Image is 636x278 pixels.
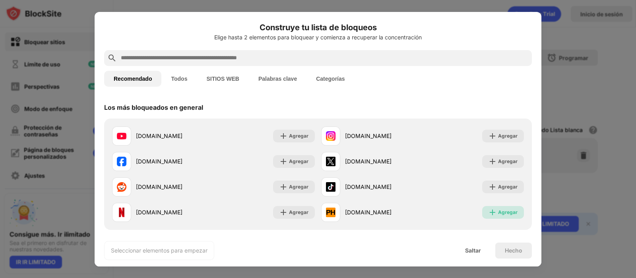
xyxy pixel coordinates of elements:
font: Categorías [316,76,345,82]
img: favicons [117,182,126,192]
button: Categorías [306,71,354,87]
font: Agregar [498,133,518,139]
font: Construye tu lista de bloqueos [260,23,377,32]
font: Todos [171,76,187,82]
font: Hecho [505,247,522,254]
button: SITIOS WEB [197,71,248,87]
font: [DOMAIN_NAME] [345,158,392,165]
font: [DOMAIN_NAME] [136,158,182,165]
img: favicons [326,131,335,141]
img: search.svg [107,53,117,63]
img: favicons [117,157,126,166]
button: Todos [161,71,197,87]
font: Agregar [498,158,518,164]
font: [DOMAIN_NAME] [136,209,182,216]
font: [DOMAIN_NAME] [136,132,182,139]
font: Agregar [289,158,308,164]
font: Seleccionar elementos para empezar [111,247,207,254]
font: Agregar [498,209,518,215]
font: Palabras clave [258,76,297,82]
button: Palabras clave [249,71,306,87]
font: [DOMAIN_NAME] [345,183,392,190]
font: Los más bloqueados en general [104,103,203,111]
font: Agregar [289,184,308,190]
font: Agregar [498,184,518,190]
img: favicons [326,157,335,166]
img: favicons [326,182,335,192]
font: [DOMAIN_NAME] [136,183,182,190]
font: Recomendado [114,76,152,82]
img: favicons [326,208,335,217]
font: Elige hasta 2 elementos para bloquear y comienza a recuperar la concentración [214,34,422,41]
font: Agregar [289,209,308,215]
font: [DOMAIN_NAME] [345,132,392,139]
img: favicons [117,131,126,141]
font: Saltar [465,247,481,254]
font: [DOMAIN_NAME] [345,209,392,216]
font: Agregar [289,133,308,139]
button: Recomendado [104,71,161,87]
font: SITIOS WEB [206,76,239,82]
img: favicons [117,208,126,217]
